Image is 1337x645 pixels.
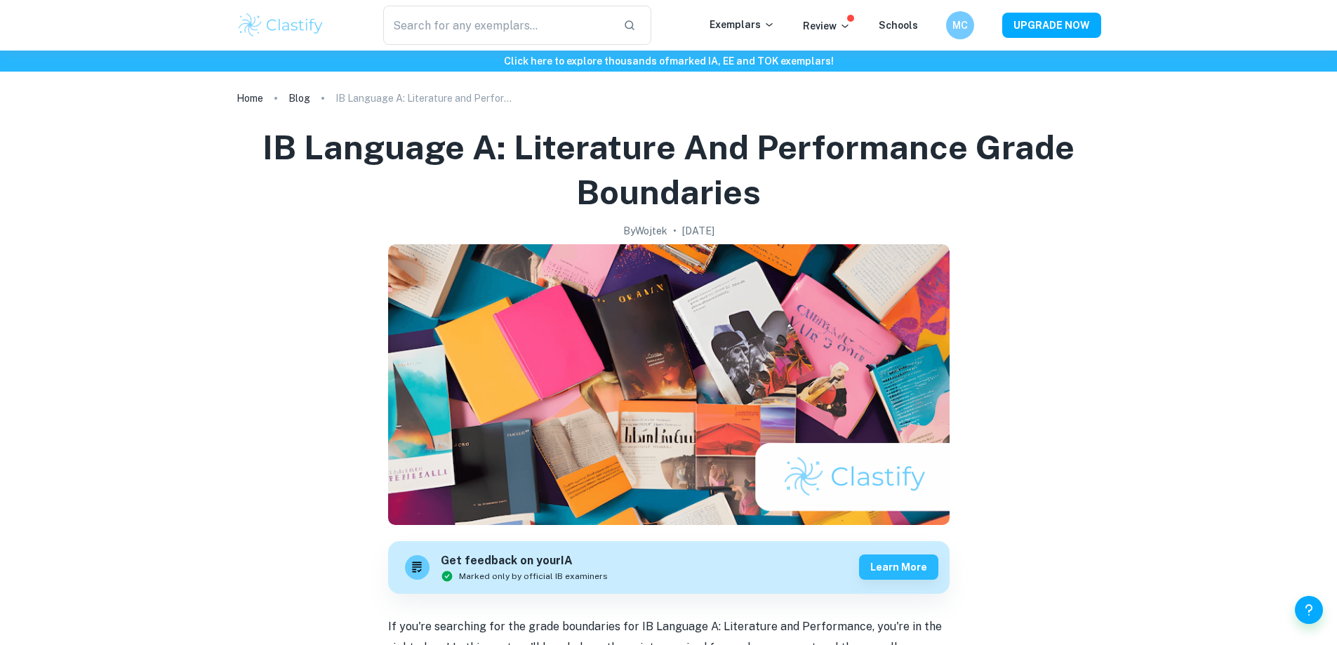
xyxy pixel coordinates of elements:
span: Marked only by official IB examiners [459,570,608,583]
p: • [673,223,677,239]
img: IB Language A: Literature and Performance Grade Boundaries cover image [388,244,950,525]
h6: MC [952,18,968,33]
input: Search for any exemplars... [383,6,613,45]
a: Blog [288,88,310,108]
h1: IB Language A: Literature and Performance Grade Boundaries [253,125,1084,215]
p: Review [803,18,851,34]
button: UPGRADE NOW [1002,13,1101,38]
p: IB Language A: Literature and Performance Grade Boundaries [335,91,518,106]
button: Help and Feedback [1295,596,1323,624]
a: Get feedback on yourIAMarked only by official IB examinersLearn more [388,541,950,594]
h2: By Wojtek [623,223,667,239]
h6: Get feedback on your IA [441,552,608,570]
p: Exemplars [710,17,775,32]
img: Clastify logo [237,11,326,39]
h2: [DATE] [682,223,714,239]
button: Learn more [859,554,938,580]
a: Schools [879,20,918,31]
h6: Click here to explore thousands of marked IA, EE and TOK exemplars ! [3,53,1334,69]
a: Home [237,88,263,108]
button: MC [946,11,974,39]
